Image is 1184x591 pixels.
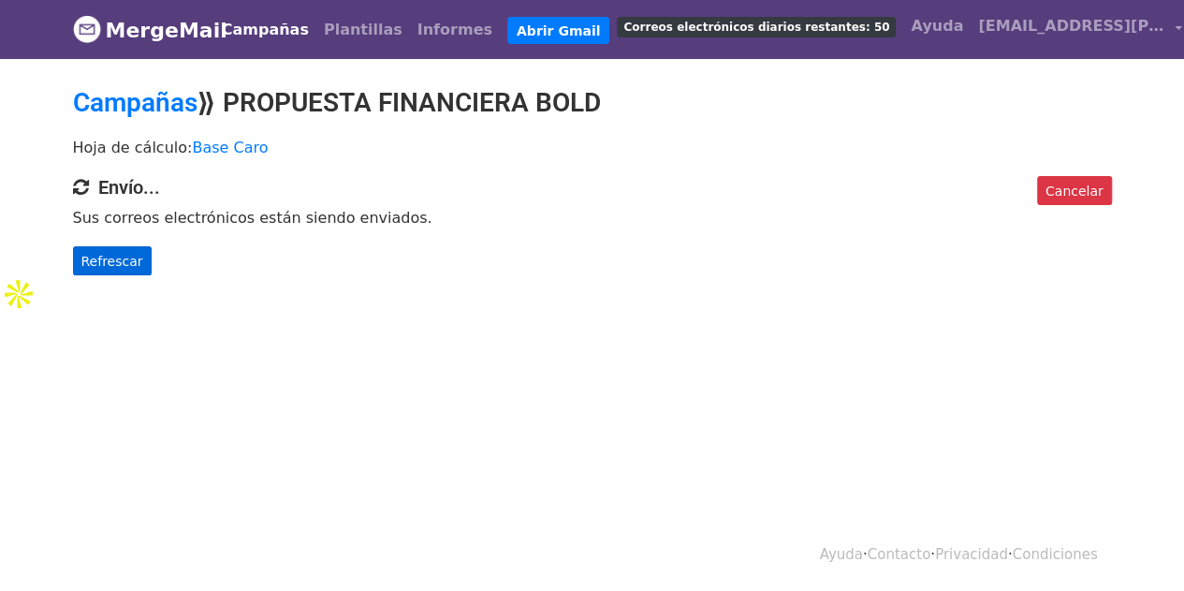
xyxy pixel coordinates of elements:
[1037,176,1112,206] a: Cancelar
[911,17,963,35] font: Ayuda
[517,22,600,37] font: Abrir Gmail
[73,209,432,227] font: Sus correos electrónicos están siendo enviados.
[1045,183,1104,198] font: Cancelar
[930,546,935,563] font: ·
[197,87,601,118] font: ⟫ PROPUESTA FINANCIERA BOLD
[81,253,143,268] font: Refrescar
[863,546,868,563] font: ·
[192,139,268,156] a: Base Caro
[935,546,1008,563] a: Privacidad
[214,11,316,49] a: Campañas
[73,15,101,43] img: Logotipo de MergeMail
[417,21,492,38] font: Informes
[819,546,862,563] a: Ayuda
[507,17,609,45] a: Abrir Gmail
[222,21,309,38] font: Campañas
[1013,546,1098,563] a: Condiciones
[623,21,889,34] font: Correos electrónicos diarios restantes: 50
[868,546,931,563] a: Contacto
[324,21,402,38] font: Plantillas
[73,246,152,276] a: Refrescar
[106,19,227,42] font: MergeMail
[903,7,971,45] a: Ayuda
[410,11,500,49] a: Informes
[98,176,160,199] font: Envío...
[73,87,197,118] a: Campañas
[1008,546,1013,563] font: ·
[1090,501,1184,591] iframe: Widget de chat
[609,7,903,45] a: Correos electrónicos diarios restantes: 50
[73,10,199,50] a: MergeMail
[316,11,410,49] a: Plantillas
[73,139,193,156] font: Hoja de cálculo:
